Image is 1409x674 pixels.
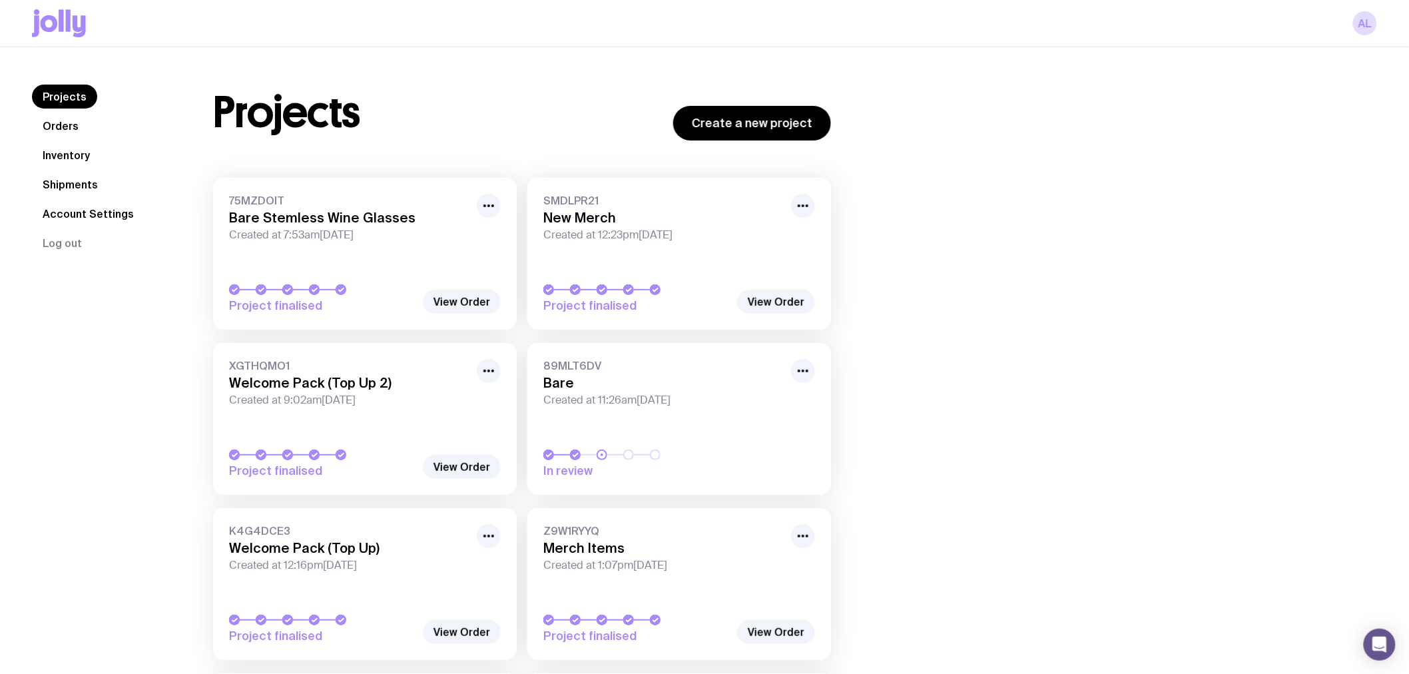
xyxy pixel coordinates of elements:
span: In review [543,463,730,479]
span: K4G4DCE3 [229,524,469,537]
span: Project finalised [229,628,416,644]
a: 75MZDOITBare Stemless Wine GlassesCreated at 7:53am[DATE]Project finalised [213,178,517,330]
span: Created at 12:16pm[DATE] [229,559,469,572]
button: Log out [32,231,93,255]
span: Project finalised [543,628,730,644]
h3: Bare Stemless Wine Glasses [229,210,469,226]
a: Create a new project [673,106,831,141]
div: Open Intercom Messenger [1364,629,1396,661]
a: View Order [423,290,501,314]
span: Created at 9:02am[DATE] [229,394,469,407]
h3: New Merch [543,210,783,226]
a: View Order [423,455,501,479]
a: 89MLT6DVBareCreated at 11:26am[DATE]In review [527,343,831,495]
span: SMDLPR21 [543,194,783,207]
span: 89MLT6DV [543,359,783,372]
span: XGTHQMO1 [229,359,469,372]
a: SMDLPR21New MerchCreated at 12:23pm[DATE]Project finalised [527,178,831,330]
a: Projects [32,85,97,109]
h3: Welcome Pack (Top Up 2) [229,375,469,391]
a: View Order [737,620,815,644]
a: Orders [32,114,89,138]
span: Created at 12:23pm[DATE] [543,228,783,242]
span: Project finalised [543,298,730,314]
span: Created at 7:53am[DATE] [229,228,469,242]
a: Shipments [32,172,109,196]
span: Created at 11:26am[DATE] [543,394,783,407]
span: Created at 1:07pm[DATE] [543,559,783,572]
h3: Bare [543,375,783,391]
a: View Order [737,290,815,314]
span: 75MZDOIT [229,194,469,207]
a: Inventory [32,143,101,167]
span: Project finalised [229,298,416,314]
a: View Order [423,620,501,644]
a: XGTHQMO1Welcome Pack (Top Up 2)Created at 9:02am[DATE]Project finalised [213,343,517,495]
h3: Welcome Pack (Top Up) [229,540,469,556]
a: Z9W1RYYQMerch ItemsCreated at 1:07pm[DATE]Project finalised [527,508,831,660]
a: Account Settings [32,202,144,226]
h3: Merch Items [543,540,783,556]
h1: Projects [213,91,360,134]
span: Project finalised [229,463,416,479]
a: AL [1353,11,1377,35]
span: Z9W1RYYQ [543,524,783,537]
a: K4G4DCE3Welcome Pack (Top Up)Created at 12:16pm[DATE]Project finalised [213,508,517,660]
